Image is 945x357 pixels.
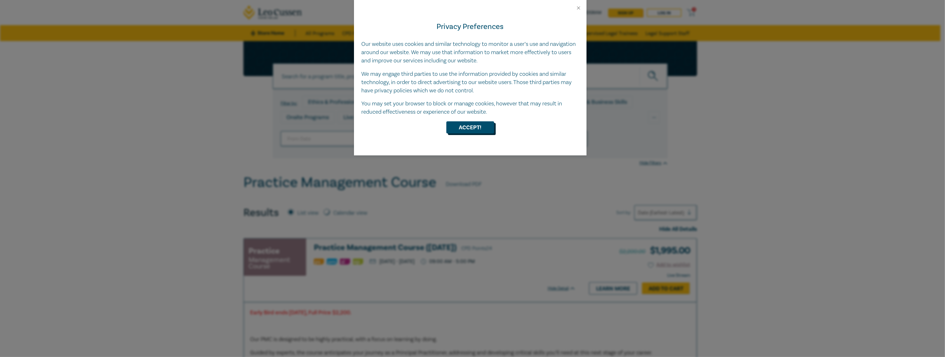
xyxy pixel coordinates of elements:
p: Our website uses cookies and similar technology to monitor a user’s use and navigation around our... [362,40,579,65]
button: Close [576,5,581,11]
button: Accept! [446,121,494,133]
h4: Privacy Preferences [362,21,579,32]
p: We may engage third parties to use the information provided by cookies and similar technology, in... [362,70,579,95]
p: You may set your browser to block or manage cookies, however that may result in reduced effective... [362,100,579,116]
